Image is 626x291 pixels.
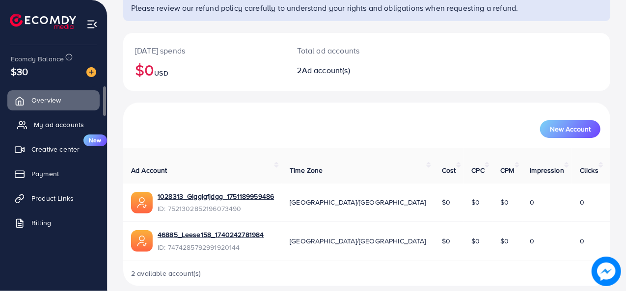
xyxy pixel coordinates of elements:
span: $0 [500,236,509,246]
span: [GEOGRAPHIC_DATA]/[GEOGRAPHIC_DATA] [290,236,426,246]
span: 0 [580,197,584,207]
span: $0 [442,197,450,207]
span: $0 [472,197,480,207]
a: Overview [7,90,100,110]
span: Time Zone [290,165,323,175]
span: $0 [442,236,450,246]
span: New [83,134,107,146]
span: Ad Account [131,165,167,175]
span: Overview [31,95,61,105]
p: Please review our refund policy carefully to understand your rights and obligations when requesti... [131,2,604,14]
img: image [592,257,621,286]
span: ID: 7474285792991920144 [158,242,264,252]
span: Billing [31,218,51,228]
span: Ecomdy Balance [11,54,64,64]
span: Creative center [31,144,80,154]
span: $0 [500,197,509,207]
span: 0 [580,236,584,246]
span: Payment [31,169,59,179]
span: 2 available account(s) [131,268,201,278]
a: Creative centerNew [7,139,100,159]
a: Billing [7,213,100,233]
p: Total ad accounts [298,45,396,56]
a: 46885_Leese158_1740242781984 [158,230,264,239]
span: Clicks [580,165,599,175]
span: $30 [11,64,28,79]
button: New Account [540,120,600,138]
span: CPC [472,165,485,175]
span: My ad accounts [34,120,84,130]
img: ic-ads-acc.e4c84228.svg [131,230,153,252]
a: My ad accounts [7,115,100,134]
span: [GEOGRAPHIC_DATA]/[GEOGRAPHIC_DATA] [290,197,426,207]
span: $0 [472,236,480,246]
img: ic-ads-acc.e4c84228.svg [131,192,153,213]
img: menu [86,19,98,30]
a: Product Links [7,188,100,208]
span: Cost [442,165,456,175]
span: USD [154,68,168,78]
span: New Account [550,126,591,132]
span: Impression [530,165,565,175]
p: [DATE] spends [135,45,274,56]
a: 1028313_Giggigfjdgg_1751189959486 [158,191,274,201]
span: 0 [530,236,535,246]
h2: 2 [298,66,396,75]
span: ID: 7521302852196073490 [158,204,274,213]
span: 0 [530,197,535,207]
h2: $0 [135,60,274,79]
span: Ad account(s) [302,65,350,76]
img: logo [10,14,76,29]
img: image [86,67,96,77]
span: Product Links [31,193,74,203]
span: CPM [500,165,514,175]
a: Payment [7,164,100,184]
